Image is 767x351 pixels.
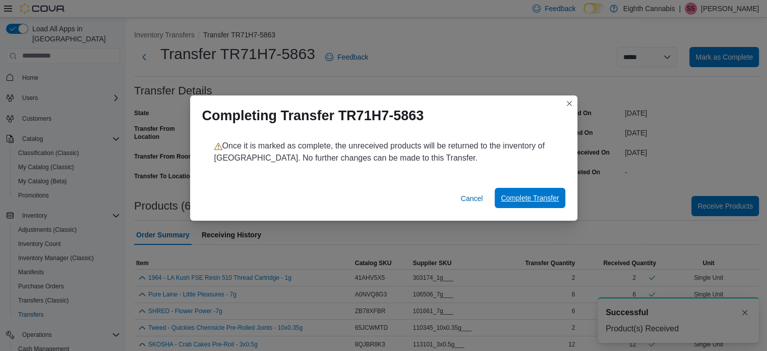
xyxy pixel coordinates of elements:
span: Cancel [461,193,483,204]
p: Once it is marked as complete, the unreceived products will be returned to the inventory of [GEOG... [214,140,553,164]
button: Complete Transfer [495,188,565,208]
button: Cancel [457,188,487,209]
span: Complete Transfer [501,193,559,203]
button: Closes this modal window [563,97,575,110]
h1: Completing Transfer TR71H7-5863 [202,108,424,124]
